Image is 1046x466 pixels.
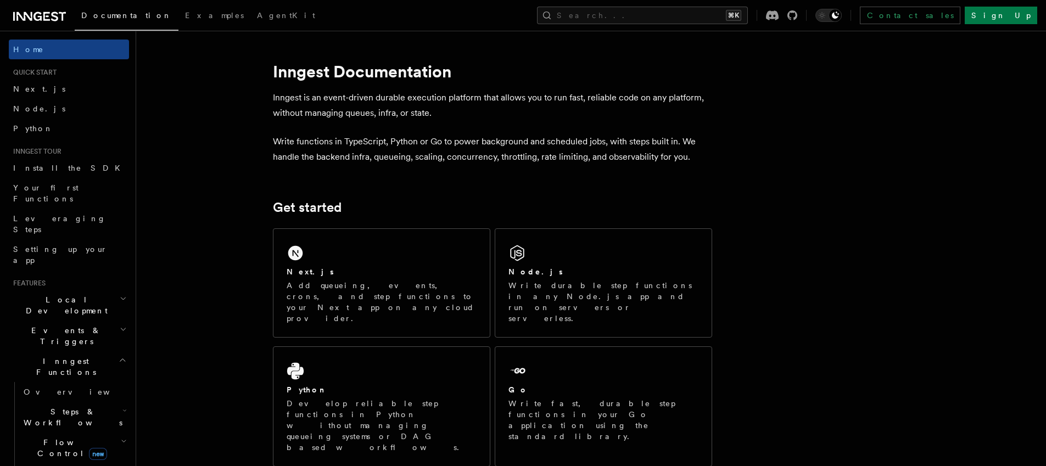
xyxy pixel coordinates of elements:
span: Steps & Workflows [19,406,122,428]
span: Documentation [81,11,172,20]
a: Contact sales [860,7,960,24]
p: Add queueing, events, crons, and step functions to your Next app on any cloud provider. [287,280,477,324]
span: AgentKit [257,11,315,20]
button: Flow Controlnew [19,433,129,463]
a: Examples [178,3,250,30]
span: Node.js [13,104,65,113]
a: Python [9,119,129,138]
a: Node.js [9,99,129,119]
button: Events & Triggers [9,321,129,351]
span: Inngest Functions [9,356,119,378]
span: Next.js [13,85,65,93]
a: Next.js [9,79,129,99]
span: Overview [24,388,137,396]
p: Write functions in TypeScript, Python or Go to power background and scheduled jobs, with steps bu... [273,134,712,165]
p: Write durable step functions in any Node.js app and run on servers or serverless. [508,280,698,324]
h1: Inngest Documentation [273,61,712,81]
button: Toggle dark mode [815,9,842,22]
p: Develop reliable step functions in Python without managing queueing systems or DAG based workflows. [287,398,477,453]
a: Node.jsWrite durable step functions in any Node.js app and run on servers or serverless. [495,228,712,338]
button: Steps & Workflows [19,402,129,433]
button: Search...⌘K [537,7,748,24]
button: Local Development [9,290,129,321]
span: Install the SDK [13,164,127,172]
a: Home [9,40,129,59]
a: Setting up your app [9,239,129,270]
a: Next.jsAdd queueing, events, crons, and step functions to your Next app on any cloud provider. [273,228,490,338]
span: Inngest tour [9,147,61,156]
span: Your first Functions [13,183,79,203]
h2: Python [287,384,327,395]
span: Flow Control [19,437,121,459]
kbd: ⌘K [726,10,741,21]
span: Python [13,124,53,133]
a: Leveraging Steps [9,209,129,239]
p: Inngest is an event-driven durable execution platform that allows you to run fast, reliable code ... [273,90,712,121]
span: Leveraging Steps [13,214,106,234]
span: new [89,448,107,460]
span: Events & Triggers [9,325,120,347]
a: Your first Functions [9,178,129,209]
span: Features [9,279,46,288]
a: Sign Up [965,7,1037,24]
span: Quick start [9,68,57,77]
h2: Go [508,384,528,395]
a: Overview [19,382,129,402]
a: Install the SDK [9,158,129,178]
span: Home [13,44,44,55]
h2: Next.js [287,266,334,277]
p: Write fast, durable step functions in your Go application using the standard library. [508,398,698,442]
h2: Node.js [508,266,563,277]
span: Examples [185,11,244,20]
a: Get started [273,200,342,215]
button: Inngest Functions [9,351,129,382]
a: AgentKit [250,3,322,30]
span: Local Development [9,294,120,316]
a: Documentation [75,3,178,31]
span: Setting up your app [13,245,108,265]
